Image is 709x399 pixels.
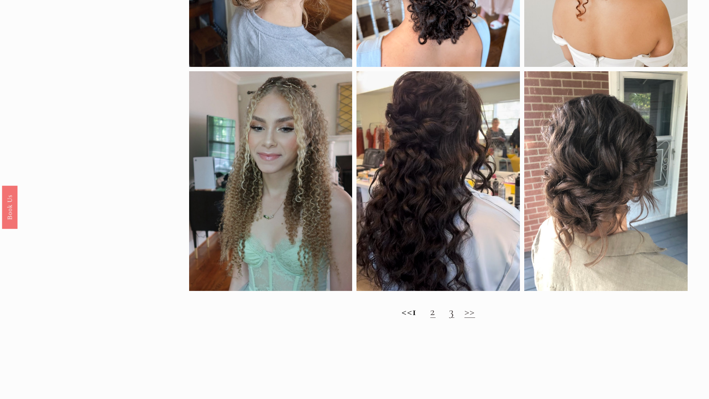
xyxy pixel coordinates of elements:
[430,304,435,319] a: 2
[2,186,17,229] a: Book Us
[464,304,475,319] a: >>
[189,305,688,319] h2: <<
[412,304,417,319] strong: 1
[449,304,454,319] a: 3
